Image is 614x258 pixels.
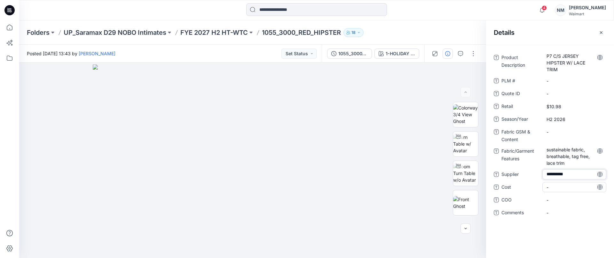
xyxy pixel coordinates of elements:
button: Details [443,49,453,59]
span: COO [501,196,540,205]
div: 1055_3000_RED_HIPSTER [338,50,368,57]
span: 4 [542,5,547,11]
span: Product Description [501,54,540,73]
p: 1055_3000_RED_HIPSTER [262,28,341,37]
button: 1-HOLIDAY TREATS [374,49,419,59]
a: UP_Saramax D29 NOBO Intimates [64,28,166,37]
div: [PERSON_NAME] [569,4,606,11]
img: Front Ghost [453,196,478,209]
span: - [547,197,602,203]
span: Season/Year [501,115,540,124]
span: sustainable fabric, breathable, tag free, lace trim [547,146,602,166]
button: 18 [343,28,364,37]
span: $10.98 [547,103,602,110]
a: [PERSON_NAME] [79,51,115,56]
span: Posted [DATE] 13:43 by [27,50,115,57]
div: NM [555,4,566,16]
span: P7 C/S JERSEY HIPSTER W/ LACE TRIM [547,53,602,73]
img: eyJhbGciOiJIUzI1NiIsImtpZCI6IjAiLCJzbHQiOiJzZXMiLCJ0eXAiOiJKV1QifQ.eyJkYXRhIjp7InR5cGUiOiJzdG9yYW... [93,64,413,258]
div: 1-HOLIDAY TREATS [386,50,415,57]
h2: Details [494,29,515,36]
span: Fabric/Garment Features [501,147,540,167]
img: Turn Table w/ Avatar [453,134,478,154]
span: Supplier [501,171,540,179]
span: H2 2026 [547,116,602,123]
span: - [547,78,602,84]
span: Cost [501,183,540,192]
span: - [547,209,602,216]
a: Folders [27,28,50,37]
img: Zoom Turn Table w/o Avatar [453,163,478,183]
span: Retail [501,102,540,111]
span: Quote ID [501,90,540,99]
img: Colorway 3/4 View Ghost [453,104,478,125]
a: FYE 2027 H2 HT-WTC [180,28,248,37]
span: Comments [501,209,540,218]
p: 18 [351,29,356,36]
span: - [547,90,602,97]
span: Fabric GSM & Content [501,128,540,143]
div: Walmart [569,11,606,16]
span: PLM # [501,77,540,86]
button: 1055_3000_RED_HIPSTER [327,49,372,59]
span: - [547,129,602,135]
span: - [547,184,602,191]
